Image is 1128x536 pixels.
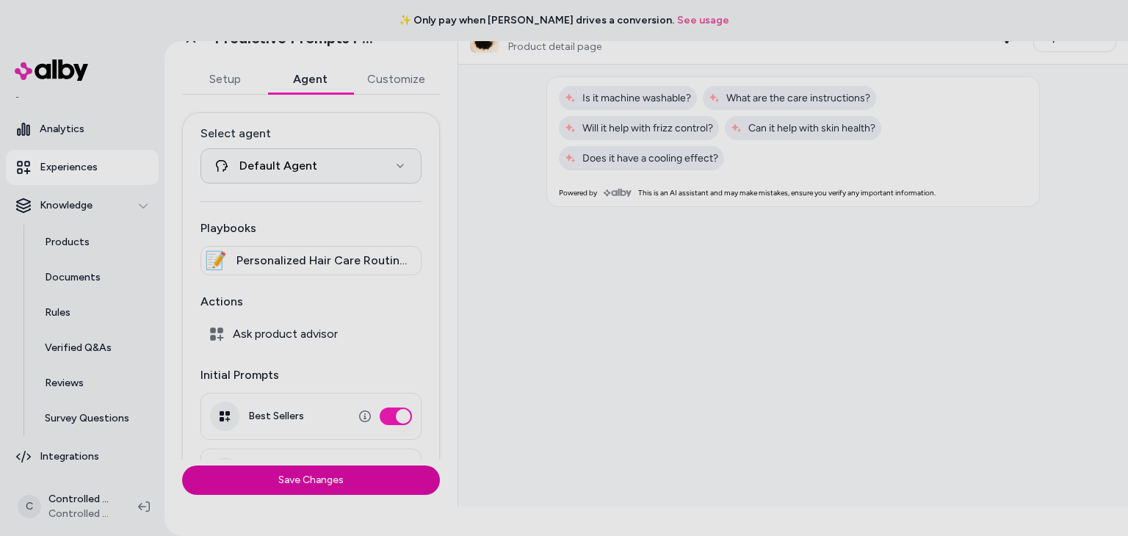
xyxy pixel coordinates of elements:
span: ✨ Only pay when [PERSON_NAME] drives a conversion. [399,13,674,28]
p: Knowledge [40,198,93,213]
a: See usage [677,13,729,28]
label: Best Sellers [248,410,304,423]
p: Products [45,235,90,250]
button: Knowledge [6,188,159,223]
span: C [18,495,41,518]
p: Experiences [40,160,98,175]
p: Initial Prompts [200,366,422,384]
p: Controlled Chaos Shopify [48,492,115,507]
p: Reviews [45,376,84,391]
label: Select agent [200,125,422,142]
a: Integrations [6,439,159,474]
a: Experiences [6,150,159,185]
button: Save Changes [182,466,440,495]
img: alby Logo [15,59,88,81]
a: Rules [30,295,159,330]
button: CControlled Chaos ShopifyControlled Chaos [9,483,126,530]
span: Product detail page [508,40,601,54]
p: Documents [45,270,101,285]
a: Reviews [30,366,159,401]
span: Controlled Chaos [48,507,115,521]
p: Rules [45,305,70,320]
a: Survey Questions [30,401,159,436]
a: Products [30,225,159,260]
button: Agent [267,65,352,94]
button: Setup [182,65,267,94]
div: 📝 [204,249,228,272]
p: Verified Q&As [45,341,112,355]
a: Verified Q&As [30,330,159,366]
p: Analytics [40,122,84,137]
p: Survey Questions [45,411,129,426]
button: Customize [352,65,440,94]
span: Ask product advisor [233,327,338,341]
p: Integrations [40,449,99,464]
a: Documents [30,260,159,295]
p: Playbooks [200,220,422,237]
p: Actions [200,293,422,311]
a: Analytics [6,112,159,147]
span: Personalized Hair Care Routine Recommendation [236,252,412,269]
